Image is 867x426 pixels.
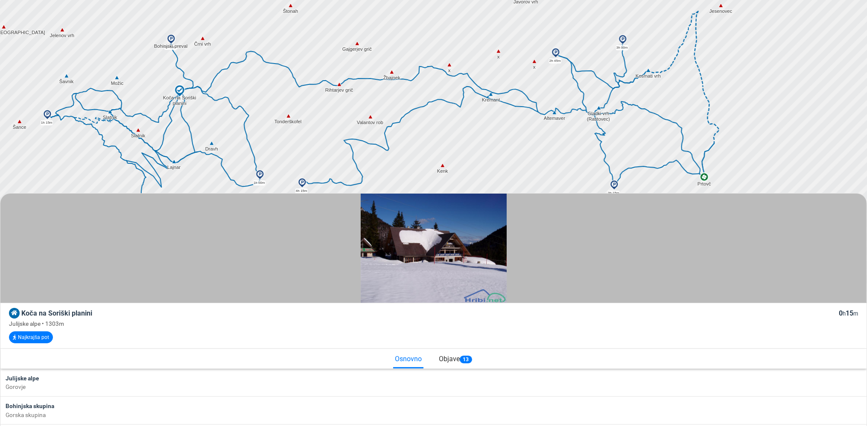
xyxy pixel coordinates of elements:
div: Bohinjska skupina [6,402,861,410]
img: Koča na Soriški planini [361,194,506,303]
small: h [843,310,846,317]
span: Koča na Soriški planini [21,309,92,317]
div: Gorska skupina [6,411,861,419]
small: m [853,310,858,317]
div: Julijske alpe • 1303m [9,319,858,328]
button: Najkrajša pot [9,331,53,343]
div: Gorovje [6,383,861,391]
div: Julijske alpe [6,374,861,383]
div: Objave [437,349,473,367]
span: 13 [460,356,472,363]
div: Osnovno [393,349,423,368]
span: 0 15 [839,309,858,317]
